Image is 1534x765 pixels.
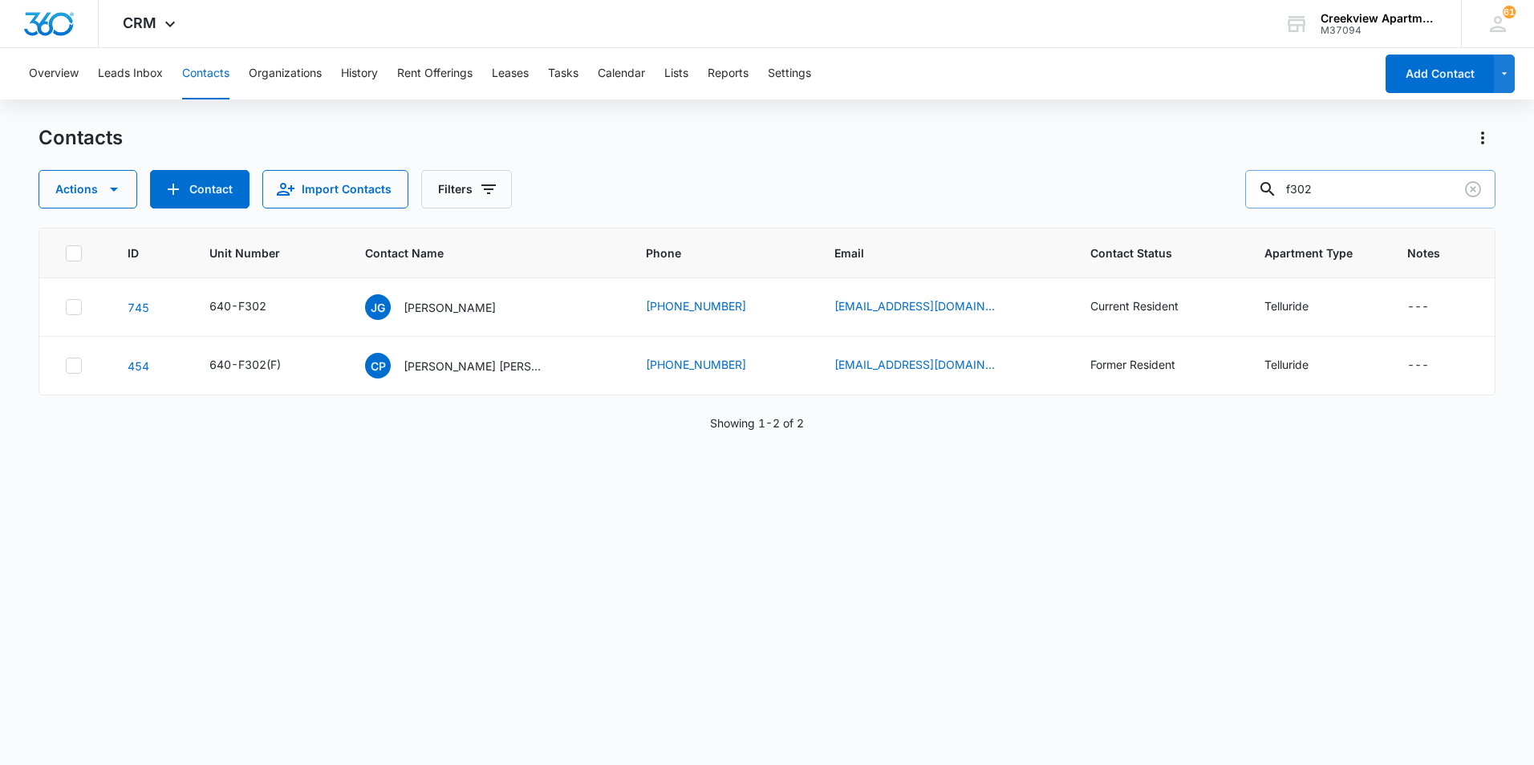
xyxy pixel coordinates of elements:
[1503,6,1516,18] span: 61
[365,353,577,378] div: Contact Name - Carlos Pasillas Leymi Maldonado - Select to Edit Field
[646,245,773,261] span: Phone
[365,245,584,261] span: Contact Name
[209,356,310,375] div: Unit Number - 640-F302(F) - Select to Edit Field
[182,48,229,99] button: Contacts
[262,170,408,208] button: Import Contacts
[397,48,473,99] button: Rent Offerings
[209,356,281,373] div: 640-F302(F)
[646,297,775,317] div: Phone - (970) 518-4370 - Select to Edit Field
[1090,245,1203,261] span: Contact Status
[1503,6,1516,18] div: notifications count
[404,299,496,316] p: [PERSON_NAME]
[1090,297,1179,314] div: Current Resident
[492,48,529,99] button: Leases
[548,48,578,99] button: Tasks
[1245,170,1495,208] input: Search Contacts
[646,297,746,314] a: [PHONE_NUMBER]
[1090,297,1207,317] div: Contact Status - Current Resident - Select to Edit Field
[1407,297,1429,317] div: ---
[834,356,1024,375] div: Email - carlospasillas@gmail.com - Select to Edit Field
[341,48,378,99] button: History
[1264,245,1368,261] span: Apartment Type
[39,126,123,150] h1: Contacts
[1460,176,1486,202] button: Clear
[365,294,391,320] span: JG
[1090,356,1175,373] div: Former Resident
[39,170,137,208] button: Actions
[1321,12,1438,25] div: account name
[1407,356,1458,375] div: Notes - - Select to Edit Field
[365,353,391,378] span: CP
[1264,297,1337,317] div: Apartment Type - Telluride - Select to Edit Field
[646,356,775,375] div: Phone - (970) 396-1521 - Select to Edit Field
[1264,356,1337,375] div: Apartment Type - Telluride - Select to Edit Field
[834,297,1024,317] div: Email - ddragon1973@yahoo.com - Select to Edit Field
[598,48,645,99] button: Calendar
[708,48,749,99] button: Reports
[209,245,327,261] span: Unit Number
[1407,297,1458,317] div: Notes - - Select to Edit Field
[128,359,149,373] a: Navigate to contact details page for Carlos Pasillas Leymi Maldonado
[209,297,295,317] div: Unit Number - 640-F302 - Select to Edit Field
[29,48,79,99] button: Overview
[150,170,250,208] button: Add Contact
[128,245,148,261] span: ID
[404,358,548,374] p: [PERSON_NAME] [PERSON_NAME]
[1407,245,1470,261] span: Notes
[1090,356,1204,375] div: Contact Status - Former Resident - Select to Edit Field
[1321,25,1438,36] div: account id
[1386,55,1494,93] button: Add Contact
[1470,125,1495,151] button: Actions
[834,245,1029,261] span: Email
[209,297,266,314] div: 640-F302
[123,14,156,31] span: CRM
[421,170,512,208] button: Filters
[98,48,163,99] button: Leads Inbox
[834,297,995,314] a: [EMAIL_ADDRESS][DOMAIN_NAME]
[664,48,688,99] button: Lists
[710,415,804,431] p: Showing 1-2 of 2
[128,301,149,314] a: Navigate to contact details page for Johnny Grant
[365,294,525,320] div: Contact Name - Johnny Grant - Select to Edit Field
[646,356,746,373] a: [PHONE_NUMBER]
[1264,356,1309,373] div: Telluride
[249,48,322,99] button: Organizations
[1407,356,1429,375] div: ---
[768,48,811,99] button: Settings
[1264,297,1309,314] div: Telluride
[834,356,995,373] a: [EMAIL_ADDRESS][DOMAIN_NAME]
